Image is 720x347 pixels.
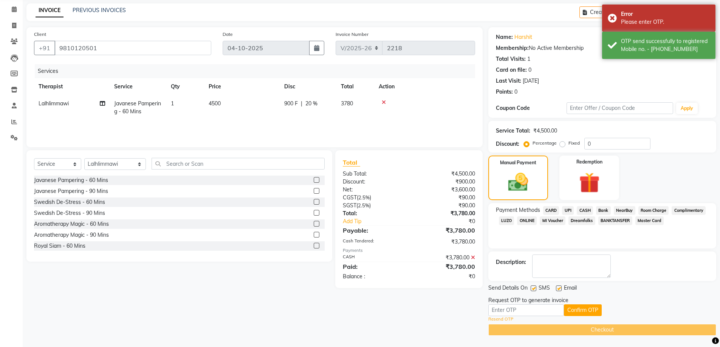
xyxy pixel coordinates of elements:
span: Total [343,159,360,167]
span: 20 % [305,100,317,108]
th: Disc [280,78,336,95]
div: OTP send successfully to registered Mobile no. - 919810120501 [621,37,710,53]
div: Discount: [496,140,519,148]
div: [DATE] [523,77,539,85]
div: Swedish De-Stress - 60 Mins [34,198,105,206]
th: Price [204,78,280,95]
div: ₹3,780.00 [409,254,481,262]
span: BANKTANSFER [598,216,632,225]
div: Card on file: [496,66,527,74]
span: Send Details On [488,284,528,293]
input: Enter OTP [488,304,564,316]
a: Harshit [514,33,532,41]
a: Resend OTP [488,316,513,322]
div: ₹3,780.00 [409,210,481,217]
a: Add Tip [337,217,421,225]
span: ONLINE [517,216,537,225]
div: Total: [337,210,409,217]
th: Action [374,78,475,95]
span: Payment Methods [496,206,540,214]
div: ₹4,500.00 [409,170,481,178]
span: Complimentary [672,206,706,215]
div: Javanese Pampering - 90 Mins [34,187,108,195]
div: 0 [514,88,517,96]
div: 0 [528,66,531,74]
div: Description: [496,258,526,266]
div: Request OTP to generate invoice [488,296,568,304]
div: ( ) [337,194,409,202]
div: ₹900.00 [409,178,481,186]
div: Points: [496,88,513,96]
span: LUZO [499,216,514,225]
div: Aromatherapy Magic - 90 Mins [34,231,109,239]
div: Last Visit: [496,77,521,85]
span: CASH [577,206,593,215]
div: Error [621,10,710,18]
span: 4500 [209,100,221,107]
input: Search by Name/Mobile/Email/Code [54,41,211,55]
div: Services [35,64,481,78]
label: Manual Payment [500,159,536,166]
th: Qty [166,78,204,95]
span: Email [564,284,577,293]
label: Percentage [533,140,557,147]
div: No Active Membership [496,44,709,52]
span: Javanese Pampering - 60 Mins [114,100,161,115]
input: Search or Scan [152,158,325,170]
span: CGST [343,194,357,201]
div: Royal Siam - 60 Mins [34,242,85,250]
input: Enter Offer / Coupon Code [567,102,673,114]
img: _gift.svg [573,170,606,196]
div: ₹90.00 [409,202,481,210]
span: 2.5% [358,194,370,200]
span: SGST [343,202,356,209]
div: Please enter OTP. [621,18,710,26]
button: Apply [676,103,698,114]
div: Net: [337,186,409,194]
span: Master Card [635,216,664,225]
span: 2.5% [358,202,369,208]
span: Bank [596,206,611,215]
div: Name: [496,33,513,41]
span: 900 F [284,100,298,108]
span: Lalhlimmawi [39,100,69,107]
th: Total [336,78,374,95]
label: Invoice Number [336,31,369,38]
div: ₹90.00 [409,194,481,202]
div: CASH [337,254,409,262]
div: Total Visits: [496,55,526,63]
div: Javanese Pampering - 60 Mins [34,176,108,184]
label: Redemption [576,159,602,165]
div: Balance : [337,273,409,281]
div: ₹4,500.00 [533,127,557,135]
div: 1 [527,55,530,63]
div: Paid: [337,262,409,271]
a: INVOICE [36,4,63,17]
label: Date [223,31,233,38]
div: ₹0 [421,217,481,225]
span: NearBuy [614,206,635,215]
label: Client [34,31,46,38]
div: Service Total: [496,127,530,135]
div: ₹3,780.00 [409,226,481,235]
a: PREVIOUS INVOICES [73,7,126,14]
span: 3780 [341,100,353,107]
div: Coupon Code [496,104,567,112]
div: ₹3,780.00 [409,262,481,271]
div: Sub Total: [337,170,409,178]
span: CARD [543,206,559,215]
div: Cash Tendered: [337,238,409,246]
div: ₹3,600.00 [409,186,481,194]
span: Dreamfolks [568,216,595,225]
button: Create New [579,6,623,18]
div: Aromatherapy Magic - 60 Mins [34,220,109,228]
span: 1 [171,100,174,107]
button: Confirm OTP [564,304,602,316]
div: Payments [343,247,475,254]
div: ₹0 [409,273,481,281]
div: Membership: [496,44,529,52]
div: ₹3,780.00 [409,238,481,246]
button: +91 [34,41,55,55]
span: Room Charge [638,206,669,215]
th: Therapist [34,78,110,95]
